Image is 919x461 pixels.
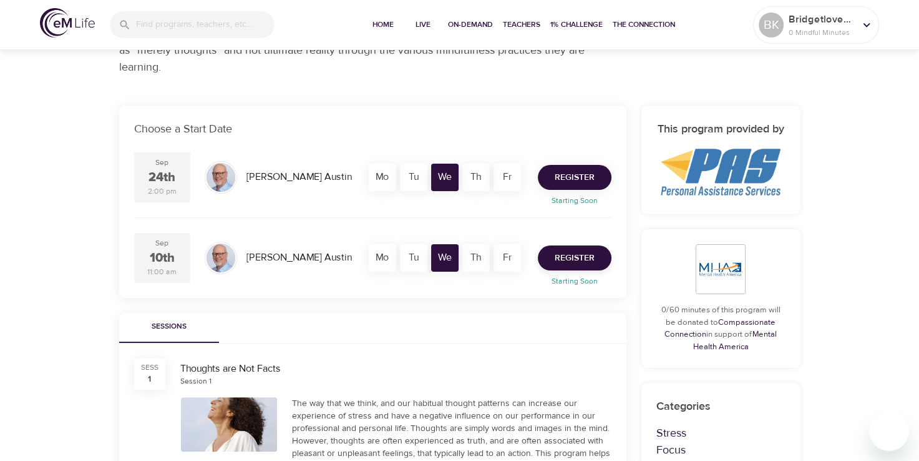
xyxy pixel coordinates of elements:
[693,329,777,352] a: Mental Health America
[550,18,603,31] span: 1% Challenge
[555,250,595,266] span: Register
[656,304,785,353] p: 0/60 minutes of this program will be donated to in support of
[431,164,459,191] div: We
[869,411,909,451] iframe: Button to launch messaging window
[448,18,493,31] span: On-Demand
[127,320,212,334] span: Sessions
[150,249,175,267] div: 10th
[147,267,177,277] div: 11:00 am
[148,373,151,385] div: 1
[155,238,168,249] div: Sep
[431,244,459,272] div: We
[134,121,611,137] p: Choose a Start Date
[400,244,427,272] div: Tu
[241,165,357,189] div: [PERSON_NAME] Austin
[656,121,785,139] h6: This program provided by
[148,186,177,197] div: 2:00 pm
[789,27,855,38] p: 0 Mindful Minutes
[241,245,357,270] div: [PERSON_NAME] Austin
[462,164,490,191] div: Th
[656,425,785,442] p: Stress
[462,244,490,272] div: Th
[369,164,396,191] div: Mo
[180,376,212,387] div: Session 1
[656,442,785,459] p: Focus
[664,317,776,340] a: Compassionate Connection
[148,169,175,187] div: 24th
[40,8,95,37] img: logo
[368,18,398,31] span: Home
[494,164,521,191] div: Fr
[530,275,619,287] p: Starting Soon
[141,362,158,373] div: SESS
[155,157,168,168] div: Sep
[136,11,275,38] input: Find programs, teachers, etc...
[494,244,521,272] div: Fr
[661,149,780,196] img: PAS%20logo.png
[538,245,611,270] button: Register
[369,244,396,272] div: Mo
[555,170,595,186] span: Register
[400,164,427,191] div: Tu
[759,12,784,37] div: BK
[503,18,540,31] span: Teachers
[789,12,855,27] p: Bridgetlovesthebeach
[613,18,675,31] span: The Connection
[408,18,438,31] span: Live
[530,195,619,206] p: Starting Soon
[656,398,785,415] p: Categories
[180,362,611,376] div: Thoughts are Not Facts
[538,165,611,190] button: Register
